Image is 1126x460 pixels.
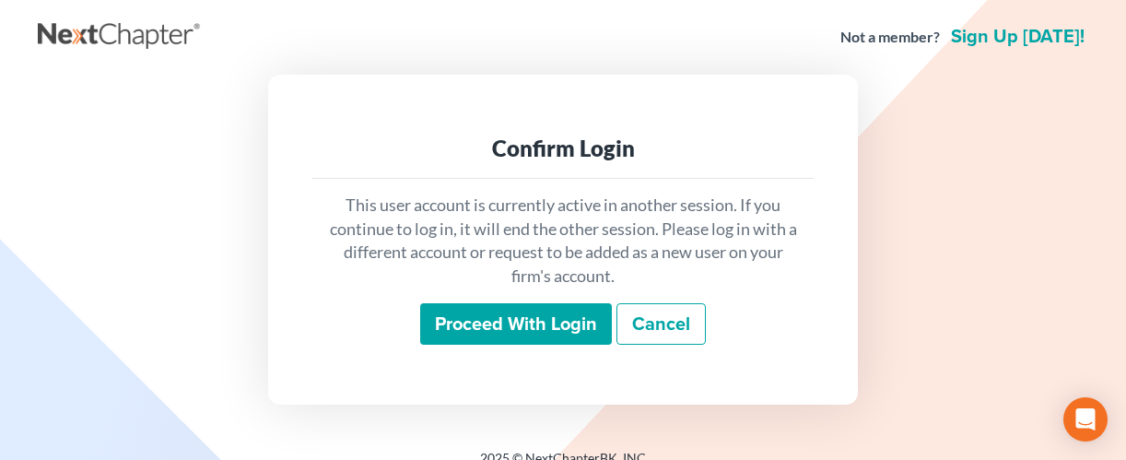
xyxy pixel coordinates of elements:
div: Open Intercom Messenger [1063,397,1108,442]
strong: Not a member? [840,27,940,48]
a: Sign up [DATE]! [947,28,1088,46]
input: Proceed with login [420,303,612,346]
div: Confirm Login [327,134,799,163]
a: Cancel [616,303,706,346]
p: This user account is currently active in another session. If you continue to log in, it will end ... [327,194,799,289]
